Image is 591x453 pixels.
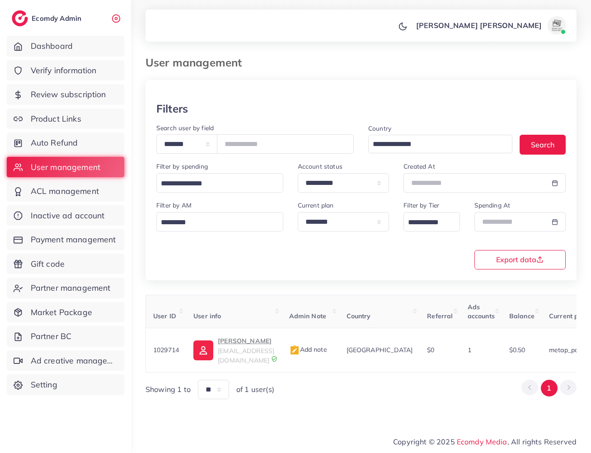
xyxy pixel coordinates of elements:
span: Product Links [31,113,81,125]
input: Search for option [370,137,501,151]
span: Payment management [31,234,116,245]
a: ACL management [7,181,124,202]
a: [PERSON_NAME] [PERSON_NAME]avatar [411,16,569,34]
input: Search for option [405,216,448,230]
span: Inactive ad account [31,210,105,222]
a: Partner management [7,278,124,298]
a: Review subscription [7,84,124,105]
img: logo [12,10,28,26]
span: Verify information [31,65,97,76]
span: Partner BC [31,330,72,342]
span: Dashboard [31,40,73,52]
button: Go to page 1 [541,380,558,396]
span: Setting [31,379,57,391]
span: Gift code [31,258,65,270]
a: Auto Refund [7,132,124,153]
span: Market Package [31,307,92,318]
ul: Pagination [521,380,577,396]
p: [PERSON_NAME] [PERSON_NAME] [416,20,542,31]
a: Market Package [7,302,124,323]
a: Ad creative management [7,350,124,371]
a: Payment management [7,229,124,250]
a: logoEcomdy Admin [12,10,84,26]
input: Search for option [158,177,272,191]
div: Search for option [156,212,283,231]
a: Product Links [7,109,124,129]
div: Search for option [368,135,512,153]
a: User management [7,157,124,178]
input: Search for option [158,216,272,230]
div: Search for option [403,212,460,231]
a: Dashboard [7,36,124,57]
h2: Ecomdy Admin [32,14,84,23]
a: Setting [7,374,124,395]
span: User management [31,161,100,173]
a: Verify information [7,60,124,81]
a: Gift code [7,254,124,274]
span: ACL management [31,185,99,197]
span: Auto Refund [31,137,78,149]
div: Search for option [156,173,283,193]
span: Ad creative management [31,355,117,367]
img: avatar [548,16,566,34]
a: Inactive ad account [7,205,124,226]
span: Partner management [31,282,111,294]
span: Review subscription [31,89,106,100]
a: Partner BC [7,326,124,347]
